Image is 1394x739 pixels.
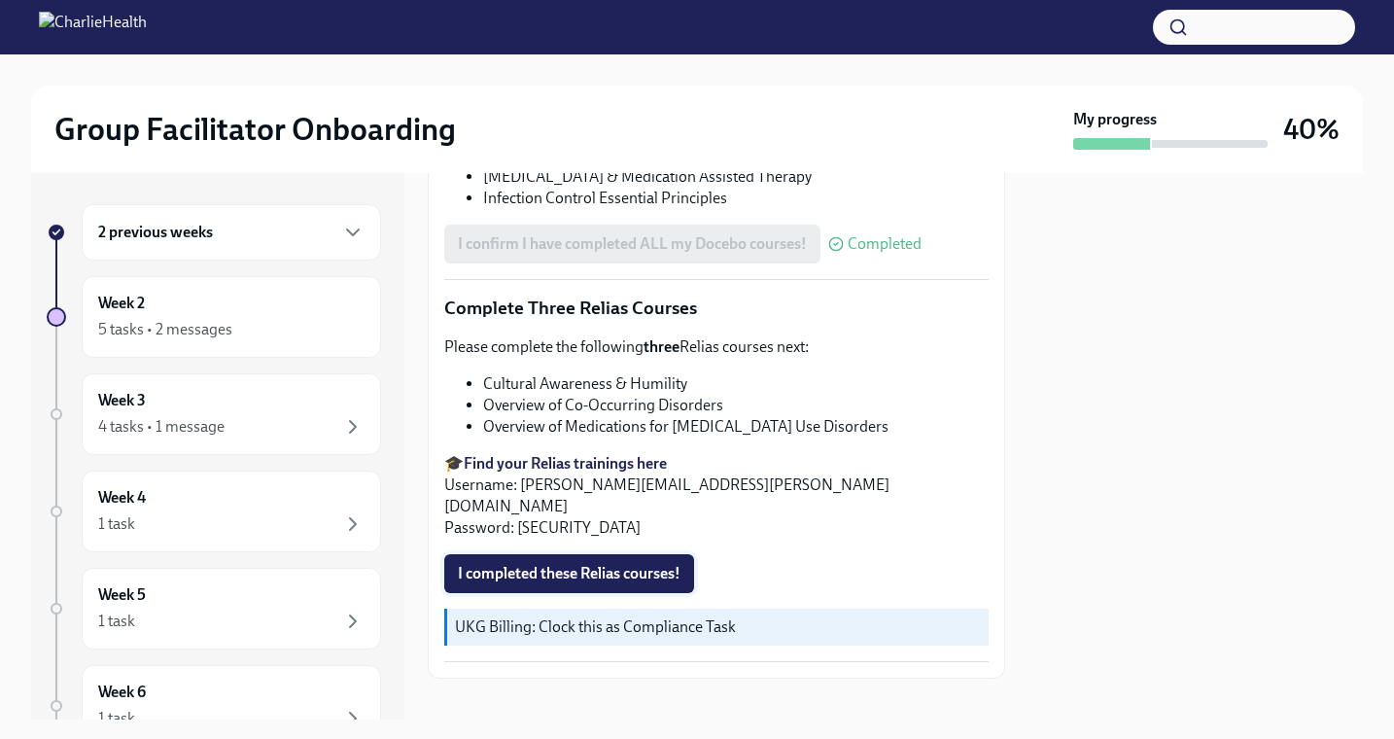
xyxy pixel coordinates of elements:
[455,616,981,638] p: UKG Billing: Clock this as Compliance Task
[39,12,147,43] img: CharlieHealth
[54,110,456,149] h2: Group Facilitator Onboarding
[98,513,135,535] div: 1 task
[98,222,213,243] h6: 2 previous weeks
[464,454,667,473] a: Find your Relias trainings here
[98,584,146,606] h6: Week 5
[47,568,381,650] a: Week 51 task
[1283,112,1340,147] h3: 40%
[848,236,922,252] span: Completed
[483,166,989,188] li: [MEDICAL_DATA] & Medication Assisted Therapy
[98,293,145,314] h6: Week 2
[644,337,680,356] strong: three
[483,188,989,209] li: Infection Control Essential Principles
[98,708,135,729] div: 1 task
[98,682,146,703] h6: Week 6
[98,611,135,632] div: 1 task
[47,276,381,358] a: Week 25 tasks • 2 messages
[444,296,989,321] p: Complete Three Relias Courses
[444,336,989,358] p: Please complete the following Relias courses next:
[483,416,989,438] li: Overview of Medications for [MEDICAL_DATA] Use Disorders
[47,471,381,552] a: Week 41 task
[98,416,225,438] div: 4 tasks • 1 message
[82,204,381,261] div: 2 previous weeks
[483,395,989,416] li: Overview of Co-Occurring Disorders
[47,373,381,455] a: Week 34 tasks • 1 message
[483,373,989,395] li: Cultural Awareness & Humility
[458,564,680,583] span: I completed these Relias courses!
[444,453,989,539] p: 🎓 Username: [PERSON_NAME][EMAIL_ADDRESS][PERSON_NAME][DOMAIN_NAME] Password: [SECURITY_DATA]
[98,319,232,340] div: 5 tasks • 2 messages
[1073,109,1157,130] strong: My progress
[98,390,146,411] h6: Week 3
[98,487,146,509] h6: Week 4
[444,554,694,593] button: I completed these Relias courses!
